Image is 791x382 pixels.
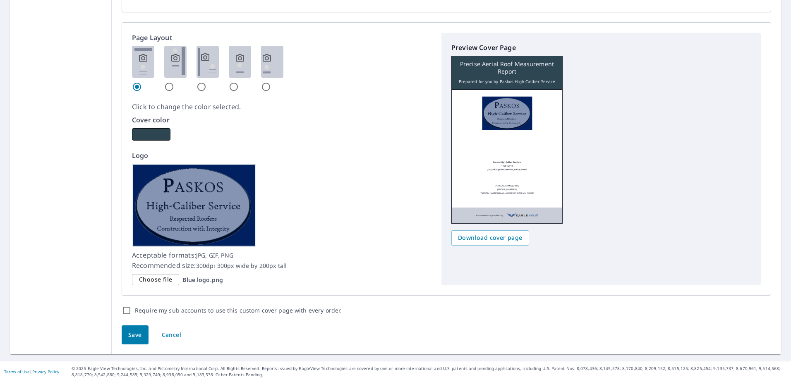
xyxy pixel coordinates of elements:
[72,365,787,378] p: © 2025 Eagle View Technologies, Inc. and Pictometry International Corp. All Rights Reserved. Repo...
[182,276,223,284] p: Blue logo.png
[196,251,233,259] span: JPG, GIF, PNG
[451,230,529,246] button: Download cover page
[497,188,517,191] p: [PHONE_NUMBER]
[229,46,251,78] img: 4
[132,274,179,285] div: Choose file
[132,164,256,247] img: logo
[122,325,149,345] button: Save
[487,168,527,172] p: [US_STATE][GEOGRAPHIC_DATA] 80905
[480,191,534,195] p: [PERSON_NAME][EMAIL_ADDRESS][DOMAIN_NAME]
[261,46,283,78] img: 5
[132,115,431,125] p: Cover color
[196,262,287,270] span: 300dpi 300px wide by 200px tall
[162,330,181,340] span: Cancel
[132,33,431,43] p: Page Layout
[128,330,142,340] span: Save
[155,325,188,345] button: Cancel
[32,369,59,375] a: Privacy Policy
[458,233,523,243] span: Download cover page
[459,78,555,85] p: Prepared for you by Paskos High-Caliber Service
[476,212,503,219] p: Measurements provided by
[164,46,187,78] img: 2
[132,250,431,271] p: Acceptable formats: Recommended size:
[139,275,172,285] span: Choose file
[451,43,751,53] p: Preview Cover Page
[493,160,520,164] p: Paskos High-Caliber Service
[482,96,532,130] img: logo
[507,212,538,219] img: EV Logo
[456,60,558,75] p: Precise Aerial Roof Measurement Report
[135,306,342,315] label: Require my sub accounts to use this custom cover page with every order.
[197,46,219,78] img: 3
[4,369,59,374] p: |
[132,46,154,78] img: 1
[495,184,519,188] p: [PERSON_NAME][DATE]
[132,150,431,160] p: Logo
[501,164,513,168] p: 1726 Ivy Pl
[4,369,30,375] a: Terms of Use
[132,102,431,112] p: Click to change the color selected.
